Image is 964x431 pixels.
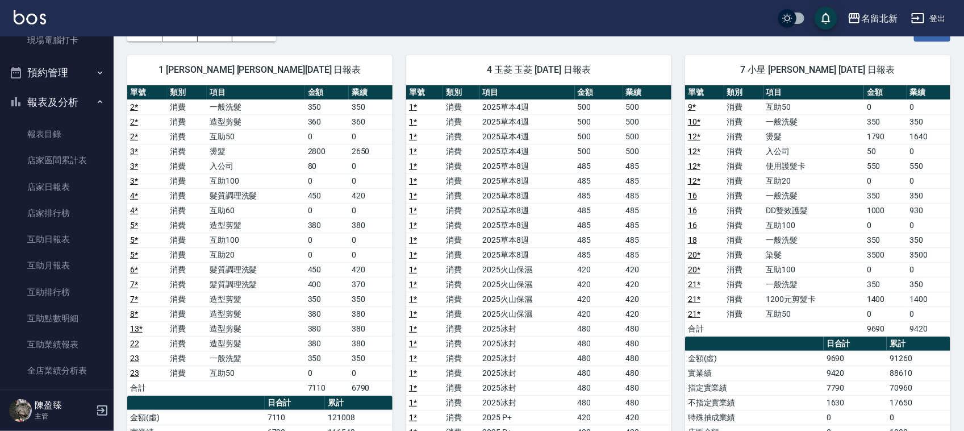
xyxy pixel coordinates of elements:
[349,233,393,247] td: 0
[685,321,724,336] td: 合計
[480,410,575,425] td: 2025 P+
[305,336,349,351] td: 380
[864,203,907,218] td: 1000
[420,64,658,76] span: 4 玉菱 玉菱 [DATE] 日報表
[480,292,575,306] td: 2025火山保濕
[575,262,623,277] td: 420
[763,203,864,218] td: DD雙效護髮
[480,262,575,277] td: 2025火山保濕
[305,366,349,380] td: 0
[443,410,480,425] td: 消費
[5,358,109,384] a: 全店業績分析表
[5,305,109,331] a: 互助點數明細
[167,218,207,233] td: 消費
[864,144,907,159] td: 50
[305,277,349,292] td: 400
[623,188,671,203] td: 485
[349,336,393,351] td: 380
[843,7,902,30] button: 名留北新
[824,395,887,410] td: 1630
[443,129,480,144] td: 消費
[685,395,824,410] td: 不指定實業績
[349,114,393,129] td: 360
[907,188,950,203] td: 350
[349,366,393,380] td: 0
[207,336,305,351] td: 造型剪髮
[130,368,139,378] a: 23
[575,277,623,292] td: 420
[480,306,575,321] td: 2025火山保濕
[207,129,305,144] td: 互助50
[305,380,349,395] td: 7110
[907,292,950,306] td: 1400
[5,331,109,358] a: 互助業績報表
[265,396,325,411] th: 日合計
[575,366,623,380] td: 480
[864,114,907,129] td: 350
[443,380,480,395] td: 消費
[443,306,480,321] td: 消費
[443,159,480,173] td: 消費
[480,395,575,410] td: 2025冰封
[623,85,671,100] th: 業績
[887,366,950,380] td: 88610
[305,351,349,366] td: 350
[167,321,207,336] td: 消費
[207,159,305,173] td: 入公司
[480,218,575,233] td: 2025草本8週
[349,321,393,336] td: 380
[5,279,109,305] a: 互助排行榜
[480,366,575,380] td: 2025冰封
[443,366,480,380] td: 消費
[575,144,623,159] td: 500
[305,114,349,129] td: 360
[167,173,207,188] td: 消費
[349,188,393,203] td: 420
[864,159,907,173] td: 550
[5,58,109,88] button: 預約管理
[305,321,349,336] td: 380
[623,321,671,336] td: 480
[35,400,93,411] h5: 陳盈臻
[127,85,393,396] table: a dense table
[575,203,623,218] td: 485
[907,159,950,173] td: 550
[167,306,207,321] td: 消費
[623,336,671,351] td: 480
[685,410,824,425] td: 特殊抽成業績
[907,100,950,114] td: 0
[305,262,349,277] td: 450
[685,85,950,337] table: a dense table
[864,321,907,336] td: 9690
[763,144,864,159] td: 入公司
[207,100,305,114] td: 一般洗髮
[207,262,305,277] td: 髮質調理洗髮
[207,188,305,203] td: 髮質調理洗髮
[167,159,207,173] td: 消費
[167,114,207,129] td: 消費
[167,292,207,306] td: 消費
[305,306,349,321] td: 380
[207,144,305,159] td: 燙髮
[480,321,575,336] td: 2025冰封
[349,144,393,159] td: 2650
[864,277,907,292] td: 350
[443,395,480,410] td: 消費
[623,306,671,321] td: 420
[207,321,305,336] td: 造型剪髮
[864,100,907,114] td: 0
[443,247,480,262] td: 消費
[167,351,207,366] td: 消費
[815,7,837,30] button: save
[724,218,763,233] td: 消費
[724,85,763,100] th: 類別
[724,233,763,247] td: 消費
[623,247,671,262] td: 485
[623,351,671,366] td: 480
[167,85,207,100] th: 類別
[207,366,305,380] td: 互助50
[724,203,763,218] td: 消費
[480,114,575,129] td: 2025草本4週
[207,114,305,129] td: 造型剪髮
[907,144,950,159] td: 0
